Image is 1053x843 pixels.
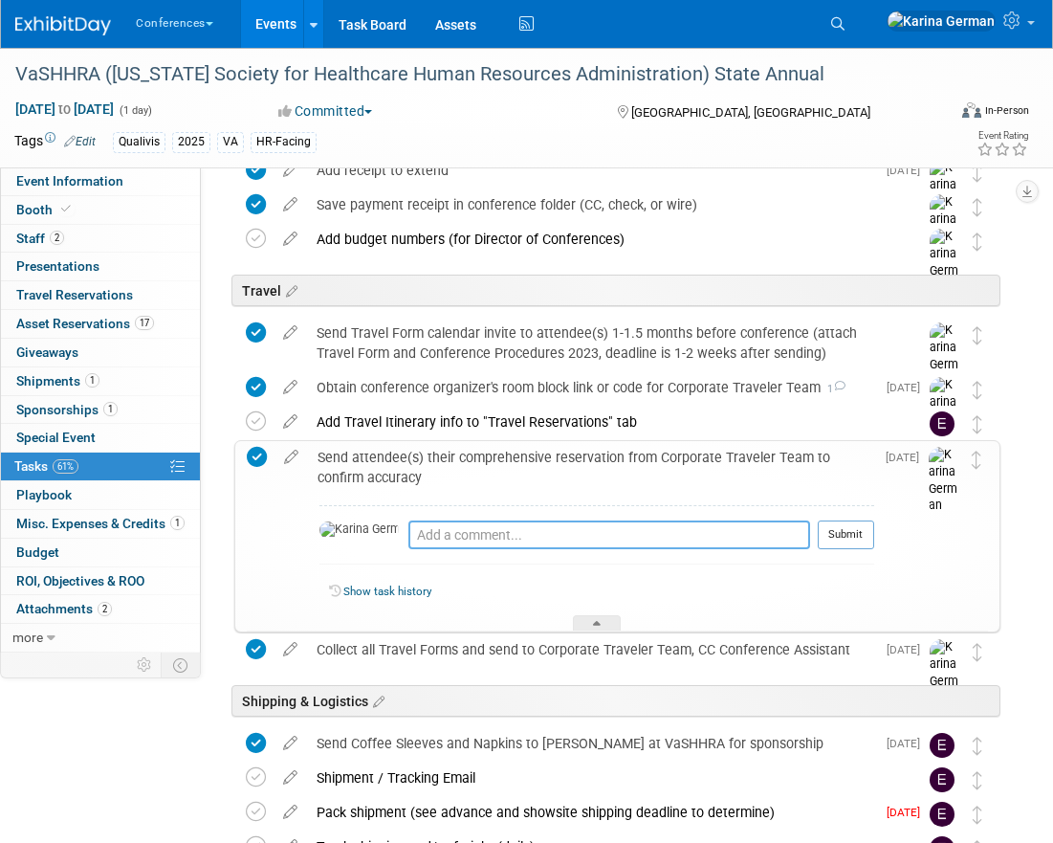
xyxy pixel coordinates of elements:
[16,544,59,560] span: Budget
[307,189,891,221] div: Save payment receipt in conference folder (CC, check, or wire)
[1,281,200,309] a: Travel Reservations
[16,316,154,331] span: Asset Reservations
[274,231,307,248] a: edit
[930,377,958,445] img: Karina German
[16,231,64,246] span: Staff
[631,105,870,120] span: [GEOGRAPHIC_DATA], [GEOGRAPHIC_DATA]
[16,487,72,502] span: Playbook
[976,131,1028,141] div: Event Rating
[274,324,307,342] a: edit
[172,132,210,152] div: 2025
[61,204,71,214] i: Booth reservation complete
[1,396,200,424] a: Sponsorships1
[1,453,200,480] a: Tasks61%
[887,11,996,32] img: Karina German
[274,379,307,396] a: edit
[930,802,954,827] img: Erin Anderson
[307,633,875,666] div: Collect all Travel Forms and send to Corporate Traveler Team, CC Conference Assistant
[274,449,308,466] a: edit
[973,806,982,824] i: Move task
[973,233,982,251] i: Move task
[307,762,891,794] div: Shipment / Tracking Email
[973,198,982,216] i: Move task
[1,567,200,595] a: ROI, Objectives & ROO
[231,275,1000,306] div: Travel
[64,135,96,148] a: Edit
[16,344,78,360] span: Giveaways
[1,339,200,366] a: Giveaways
[16,202,75,217] span: Booth
[274,196,307,213] a: edit
[162,653,201,677] td: Toggle Event Tabs
[887,164,930,177] span: [DATE]
[1,481,200,509] a: Playbook
[1,167,200,195] a: Event Information
[1,595,200,623] a: Attachments2
[307,796,875,829] div: Pack shipment (see advance and showsite shipping deadline to determine)
[1,539,200,566] a: Budget
[930,411,954,436] img: Erin Anderson
[16,402,118,417] span: Sponsorships
[274,641,307,658] a: edit
[272,101,380,121] button: Committed
[343,585,431,598] a: Show task history
[50,231,64,245] span: 2
[16,516,185,531] span: Misc. Expenses & Credits
[319,521,399,539] img: Karina German
[973,737,982,755] i: Move task
[16,258,99,274] span: Presentations
[128,653,162,677] td: Personalize Event Tab Strip
[973,164,982,182] i: Move task
[98,602,112,616] span: 2
[818,521,874,549] button: Submit
[16,573,144,588] span: ROI, Objectives & ROO
[1,310,200,338] a: Asset Reservations17
[16,173,123,189] span: Event Information
[929,447,957,515] img: Karina German
[973,326,982,344] i: Move task
[251,132,317,152] div: HR-Facing
[1,253,200,280] a: Presentations
[930,194,958,262] img: Karina German
[307,223,891,255] div: Add budget numbers (for Director of Conferences)
[14,458,78,474] span: Tasks
[274,769,307,787] a: edit
[973,643,982,661] i: Move task
[930,767,954,792] img: Erin Anderson
[872,100,1029,128] div: Event Format
[307,371,875,404] div: Obtain conference organizer's room block link or code for Corporate Traveler Team
[170,516,185,530] span: 1
[14,131,96,153] td: Tags
[368,691,384,710] a: Edit sections
[9,57,929,92] div: VaSHHRA ([US_STATE] Society for Healthcare Human Resources Administration) State Annual
[1,624,200,652] a: more
[972,451,981,469] i: Move task
[1,424,200,452] a: Special Event
[53,459,78,474] span: 61%
[962,102,981,118] img: Format-Inperson.png
[15,16,111,35] img: ExhibitDay
[930,639,958,707] img: Karina German
[973,771,982,789] i: Move task
[930,229,958,297] img: Karina German
[217,132,244,152] div: VA
[135,316,154,330] span: 17
[307,406,891,438] div: Add Travel Itinerary info to "Travel Reservations" tab
[231,685,1000,717] div: Shipping & Logistics
[984,103,1029,118] div: In-Person
[1,367,200,395] a: Shipments1
[274,735,307,752] a: edit
[973,415,982,433] i: Move task
[274,804,307,821] a: edit
[930,322,958,390] img: Karina German
[886,451,929,464] span: [DATE]
[55,101,74,117] span: to
[85,373,99,388] span: 1
[14,100,115,118] span: [DATE] [DATE]
[118,104,152,117] span: (1 day)
[12,630,43,645] span: more
[1,225,200,253] a: Staff2
[16,287,133,302] span: Travel Reservations
[887,806,930,819] span: [DATE]
[930,733,954,758] img: Erin Anderson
